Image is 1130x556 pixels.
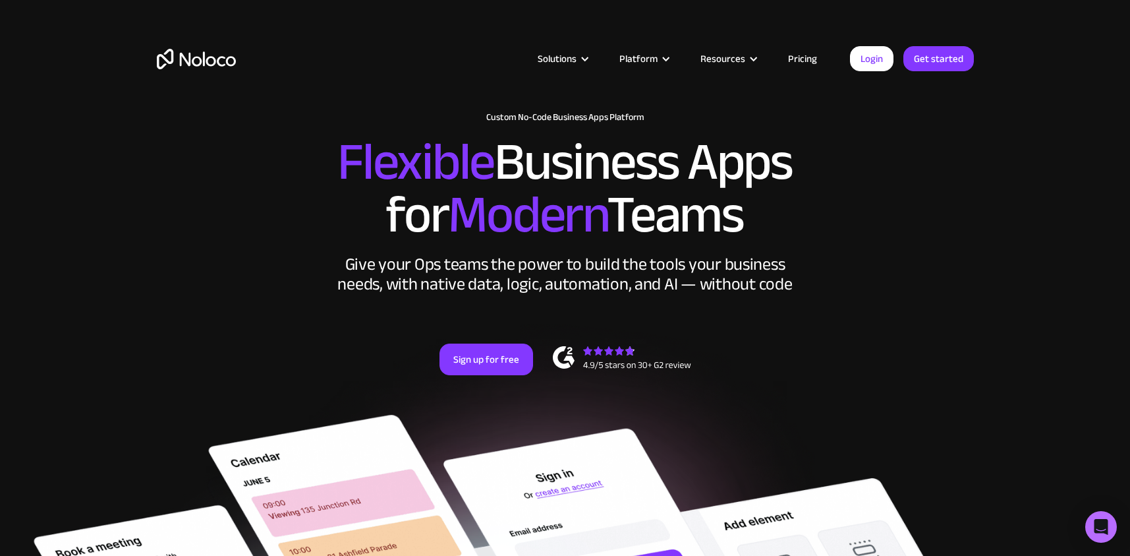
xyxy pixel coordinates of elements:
[521,50,603,67] div: Solutions
[448,166,607,264] span: Modern
[157,136,974,241] h2: Business Apps for Teams
[538,50,577,67] div: Solutions
[337,113,494,211] span: Flexible
[619,50,658,67] div: Platform
[335,255,796,294] div: Give your Ops teams the power to build the tools your business needs, with native data, logic, au...
[903,46,974,71] a: Get started
[684,50,772,67] div: Resources
[850,46,893,71] a: Login
[439,344,533,375] a: Sign up for free
[772,50,833,67] a: Pricing
[700,50,745,67] div: Resources
[1085,511,1117,543] div: Open Intercom Messenger
[603,50,684,67] div: Platform
[157,49,236,69] a: home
